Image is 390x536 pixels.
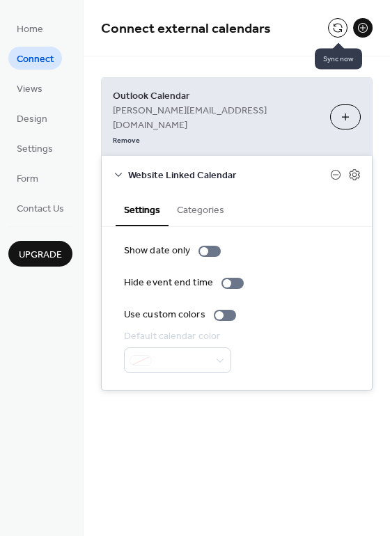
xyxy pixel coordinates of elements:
[8,196,72,219] a: Contact Us
[8,77,51,100] a: Views
[315,49,362,70] span: Sync now
[17,22,43,37] span: Home
[17,52,54,67] span: Connect
[113,136,140,145] span: Remove
[17,172,38,187] span: Form
[8,136,61,159] a: Settings
[17,202,64,216] span: Contact Us
[124,308,205,322] div: Use custom colors
[124,329,228,344] div: Default calendar color
[8,107,56,129] a: Design
[17,142,53,157] span: Settings
[124,244,190,258] div: Show date only
[8,241,72,267] button: Upgrade
[19,248,62,262] span: Upgrade
[8,47,62,70] a: Connect
[101,15,271,42] span: Connect external calendars
[169,193,233,225] button: Categories
[8,166,47,189] a: Form
[8,17,52,40] a: Home
[17,82,42,97] span: Views
[124,276,213,290] div: Hide event end time
[128,168,330,183] span: Website Linked Calendar
[17,112,47,127] span: Design
[116,193,169,226] button: Settings
[113,89,319,104] span: Outlook Calendar
[113,104,319,133] span: [PERSON_NAME][EMAIL_ADDRESS][DOMAIN_NAME]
